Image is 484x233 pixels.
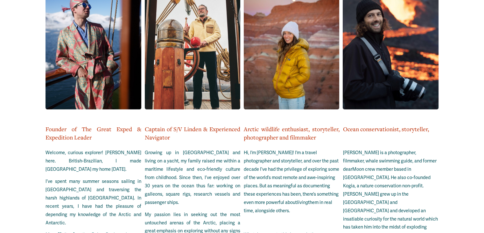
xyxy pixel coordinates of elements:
[145,149,240,207] p: Growing up in [GEOGRAPHIC_DATA] and living on a yacht, my family raised me within a maritime life...
[343,125,429,133] span: Ocean conservationist, storyteller,
[244,125,339,141] span: Arctic wildlife enthusiast, storyteller, photographer and filmmaker
[297,200,308,205] em: living
[46,150,141,172] span: Welcome, curious explorer! [PERSON_NAME] here. British-Brazilian, I made [GEOGRAPHIC_DATA] my hom...
[46,179,141,226] span: I’ve spent many summer seasons sailing in [GEOGRAPHIC_DATA] and traversing the harsh highlands of...
[145,125,240,141] span: Captain of S/V Linden & Experienced Navigator
[244,149,339,215] p: Hi, I’m [PERSON_NAME]! I’m a travel photographer and storyteller, and over the past decade I’ve h...
[46,125,141,141] span: Founder of The Great Exped & Expedition Leader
